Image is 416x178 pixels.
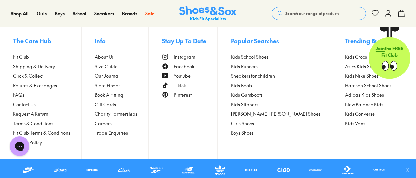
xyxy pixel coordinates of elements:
[231,72,332,79] a: Sneakers for children
[345,101,403,108] a: New Balance Kids
[345,72,379,79] span: Kids Nike Shoes
[13,91,81,98] a: FAQs
[345,110,403,117] a: Kids Converse
[345,91,384,98] span: Adidas Kids Shoes
[231,101,258,108] span: Kids Slippers
[13,82,57,89] span: Returns & Exchanges
[13,63,55,70] span: Shipping & Delivery
[231,63,332,70] a: Kids Runners
[345,120,403,127] a: Kids Vans
[13,110,81,117] a: Request A Return
[95,72,120,79] span: Our Journal
[95,36,106,45] span: Info
[231,91,332,98] a: Kids Gumboots
[162,72,217,79] a: Youtube
[231,101,332,108] a: Kids Slippers
[13,129,81,136] a: Fit Club Terms & Conditions
[162,34,217,48] button: Stay Up To Date
[174,53,195,60] span: Instagram
[345,36,391,45] span: Trending Brands
[13,72,81,79] a: Click & Collect
[345,53,367,60] span: Kids Crocs
[95,82,148,89] a: Store Finder
[13,110,48,117] span: Request A Return
[95,91,148,98] a: Book A Fitting
[95,120,148,127] a: Careers
[231,72,275,79] span: Sneakers for children
[345,53,403,60] a: Kids Crocs
[231,82,332,89] a: Kids Boots
[13,82,81,89] a: Returns & Exchanges
[95,53,148,60] a: About Us
[95,82,120,89] span: Store Finder
[95,53,114,60] span: About Us
[345,63,403,70] a: Asics Kids Shoes
[37,10,47,17] a: Girls
[285,10,339,16] span: Search our range of products
[345,91,403,98] a: Adidas Kids Shoes
[162,91,217,98] a: Pinterest
[231,110,332,117] a: [PERSON_NAME] [PERSON_NAME] Shoes
[179,6,237,22] a: Shoes & Sox
[272,7,366,20] button: Search our range of products
[7,134,33,158] iframe: Gorgias live chat messenger
[231,53,332,60] a: Kids School Shoes
[11,10,29,17] a: Shop All
[174,82,186,89] span: Tiktok
[231,34,332,48] button: Popular Searches
[13,129,70,136] span: Fit Club Terms & Conditions
[162,63,217,70] a: Facebook
[13,63,81,70] a: Shipping & Delivery
[145,10,155,17] a: Sale
[95,101,116,108] span: Gift Cards
[55,10,65,17] a: Boys
[13,91,24,98] span: FAQs
[231,110,321,117] span: [PERSON_NAME] [PERSON_NAME] Shoes
[95,63,148,70] a: Size Guide
[13,120,81,127] a: Terms & Conditions
[369,27,410,79] a: Jointhe FREE Fit Club
[376,46,385,53] span: Join
[95,129,128,136] span: Trade Enquiries
[345,82,391,89] span: Harrison School Shoes
[231,53,269,60] span: Kids School Shoes
[345,110,375,117] span: Kids Converse
[231,120,332,127] a: Girls Shoes
[162,36,206,45] span: Stay Up To Date
[95,63,118,70] span: Size Guide
[231,120,254,127] span: Girls Shoes
[162,82,217,89] a: Tiktok
[231,129,332,136] a: Boys Shoes
[231,63,258,70] span: Kids Runners
[13,36,51,45] span: The Care Hub
[162,53,217,60] a: Instagram
[13,53,29,60] span: Fit Club
[95,72,148,79] a: Our Journal
[95,34,148,48] button: Info
[122,10,137,17] a: Brands
[13,101,36,108] span: Contact Us
[13,101,81,108] a: Contact Us
[345,82,403,89] a: Harrison School Shoes
[231,91,263,98] span: Kids Gumboots
[369,41,410,65] p: the FREE Fit Club
[95,101,148,108] a: Gift Cards
[95,110,148,117] a: Charity Partnerships
[345,120,365,127] span: Kids Vans
[174,63,194,70] span: Facebook
[345,63,379,70] span: Asics Kids Shoes
[95,91,123,98] span: Book A Fitting
[13,139,81,146] a: Privacy Policy
[179,6,237,22] img: SNS_Logo_Responsive.svg
[95,120,112,127] span: Careers
[95,129,148,136] a: Trade Enquiries
[94,10,114,17] a: Sneakers
[231,36,279,45] span: Popular Searches
[73,10,86,17] a: School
